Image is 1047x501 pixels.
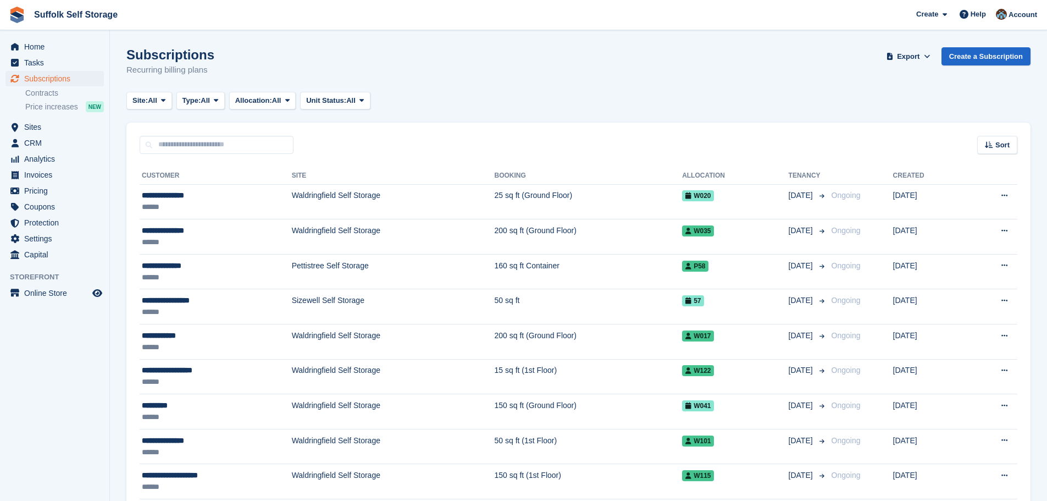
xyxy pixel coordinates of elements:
[86,101,104,112] div: NEW
[832,261,861,270] span: Ongoing
[971,9,986,20] span: Help
[789,470,815,481] span: [DATE]
[682,331,714,342] span: W017
[789,190,815,201] span: [DATE]
[495,464,683,499] td: 150 sq ft (1st Floor)
[682,365,714,376] span: W122
[5,167,104,183] a: menu
[682,225,714,236] span: W035
[897,51,919,62] span: Export
[996,9,1007,20] img: Lisa Furneaux
[292,429,495,464] td: Waldringfield Self Storage
[25,102,78,112] span: Price increases
[789,167,827,185] th: Tenancy
[832,296,861,305] span: Ongoing
[682,167,788,185] th: Allocation
[495,429,683,464] td: 50 sq ft (1st Floor)
[789,295,815,306] span: [DATE]
[91,287,104,300] a: Preview store
[292,394,495,430] td: Waldringfield Self Storage
[10,272,109,283] span: Storefront
[893,219,965,255] td: [DATE]
[24,167,90,183] span: Invoices
[789,400,815,411] span: [DATE]
[25,88,104,98] a: Contracts
[682,436,714,447] span: W101
[24,55,90,70] span: Tasks
[495,184,683,219] td: 25 sq ft (Ground Floor)
[24,71,90,86] span: Subscriptions
[24,151,90,167] span: Analytics
[5,231,104,246] a: menu
[789,225,815,236] span: [DATE]
[5,55,104,70] a: menu
[893,394,965,430] td: [DATE]
[292,167,495,185] th: Site
[893,167,965,185] th: Created
[24,39,90,54] span: Home
[126,47,214,62] h1: Subscriptions
[495,324,683,360] td: 200 sq ft (Ground Floor)
[5,215,104,230] a: menu
[24,135,90,151] span: CRM
[495,394,683,430] td: 150 sq ft (Ground Floor)
[132,95,148,106] span: Site:
[346,95,356,106] span: All
[25,101,104,113] a: Price increases NEW
[292,464,495,499] td: Waldringfield Self Storage
[292,359,495,394] td: Waldringfield Self Storage
[140,167,292,185] th: Customer
[832,401,861,410] span: Ongoing
[832,191,861,200] span: Ongoing
[5,39,104,54] a: menu
[24,215,90,230] span: Protection
[292,324,495,360] td: Waldringfield Self Storage
[176,92,225,110] button: Type: All
[682,261,708,272] span: P58
[201,95,210,106] span: All
[495,289,683,324] td: 50 sq ft
[832,436,861,445] span: Ongoing
[24,119,90,135] span: Sites
[292,184,495,219] td: Waldringfield Self Storage
[893,464,965,499] td: [DATE]
[832,471,861,480] span: Ongoing
[1009,9,1037,20] span: Account
[893,324,965,360] td: [DATE]
[5,285,104,301] a: menu
[306,95,346,106] span: Unit Status:
[24,285,90,301] span: Online Store
[893,254,965,289] td: [DATE]
[24,199,90,214] span: Coupons
[182,95,201,106] span: Type:
[30,5,122,24] a: Suffolk Self Storage
[495,219,683,255] td: 200 sq ft (Ground Floor)
[300,92,370,110] button: Unit Status: All
[148,95,157,106] span: All
[9,7,25,23] img: stora-icon-8386f47178a22dfd0bd8f6a31ec36ba5ce8667c1dd55bd0f319d3a0aa187defe.svg
[893,429,965,464] td: [DATE]
[495,359,683,394] td: 15 sq ft (1st Floor)
[682,190,714,201] span: W020
[832,366,861,375] span: Ongoing
[682,400,714,411] span: W041
[292,289,495,324] td: Sizewell Self Storage
[789,330,815,342] span: [DATE]
[995,140,1010,151] span: Sort
[292,254,495,289] td: Pettistree Self Storage
[789,365,815,376] span: [DATE]
[24,183,90,199] span: Pricing
[126,64,214,76] p: Recurring billing plans
[292,219,495,255] td: Waldringfield Self Storage
[884,47,933,65] button: Export
[893,359,965,394] td: [DATE]
[495,167,683,185] th: Booking
[5,119,104,135] a: menu
[5,247,104,262] a: menu
[832,226,861,235] span: Ongoing
[24,231,90,246] span: Settings
[916,9,938,20] span: Create
[893,184,965,219] td: [DATE]
[5,135,104,151] a: menu
[941,47,1031,65] a: Create a Subscription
